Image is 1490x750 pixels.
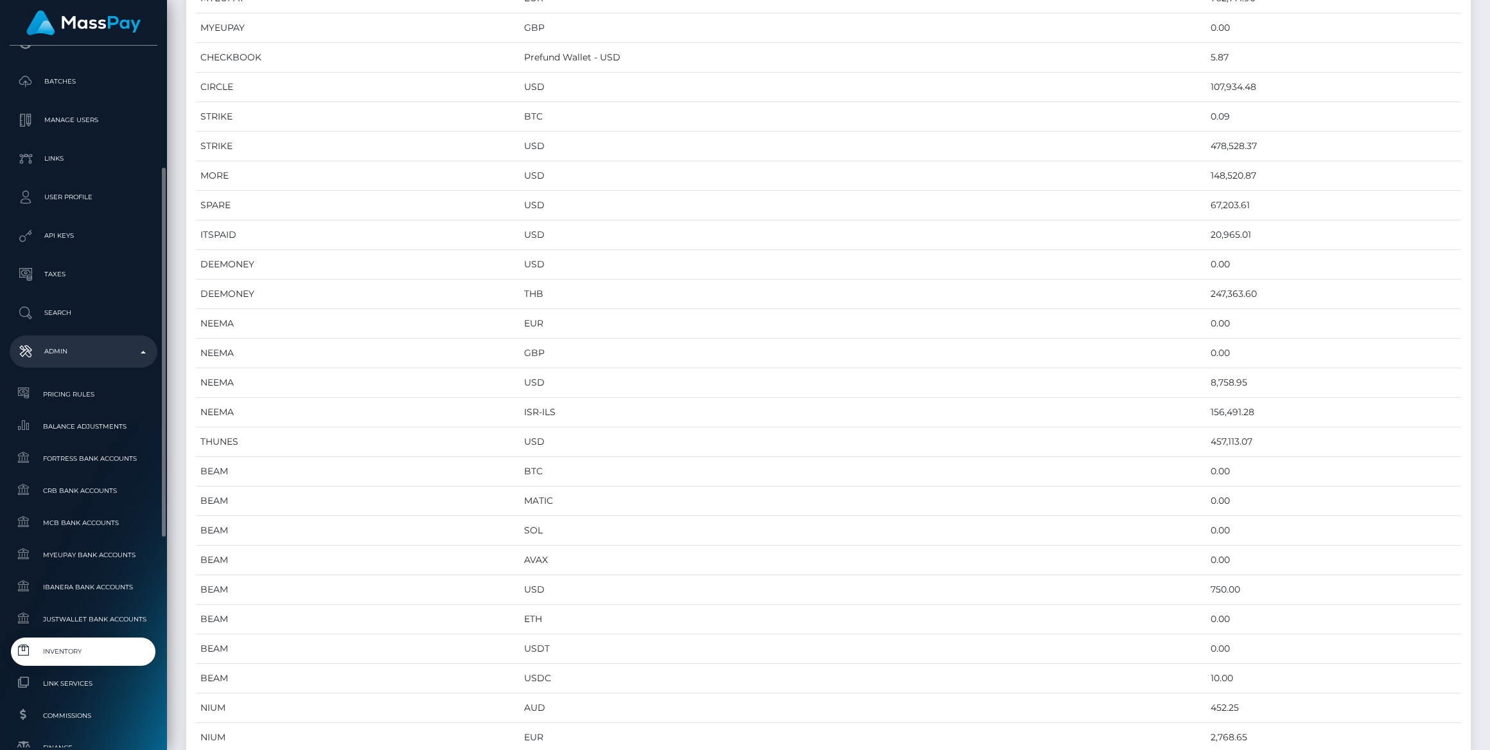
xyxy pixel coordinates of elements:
[10,220,157,252] a: API Keys
[15,303,152,323] p: Search
[10,335,157,368] a: Admin
[10,66,157,98] a: Batches
[196,280,520,309] td: DEEMONEY
[10,258,157,290] a: Taxes
[520,161,1206,191] td: USD
[196,546,520,575] td: BEAM
[15,342,152,361] p: Admin
[10,380,157,408] a: Pricing Rules
[520,220,1206,250] td: USD
[10,509,157,537] a: MCB Bank Accounts
[520,575,1206,605] td: USD
[1206,43,1461,73] td: 5.87
[10,104,157,136] a: Manage Users
[520,693,1206,723] td: AUD
[15,188,152,207] p: User Profile
[196,487,520,516] td: BEAM
[1206,191,1461,220] td: 67,203.61
[196,73,520,102] td: CIRCLE
[1206,457,1461,487] td: 0.00
[520,427,1206,457] td: USD
[15,676,152,691] span: Link Services
[1206,339,1461,368] td: 0.00
[15,548,152,562] span: MyEUPay Bank Accounts
[1206,309,1461,339] td: 0.00
[15,387,152,402] span: Pricing Rules
[520,73,1206,102] td: USD
[10,702,157,729] a: Commissions
[520,487,1206,516] td: MATIC
[10,181,157,213] a: User Profile
[196,398,520,427] td: NEEMA
[196,220,520,250] td: ITSPAID
[1206,516,1461,546] td: 0.00
[1206,605,1461,634] td: 0.00
[15,419,152,434] span: Balance Adjustments
[520,339,1206,368] td: GBP
[1206,73,1461,102] td: 107,934.48
[520,309,1206,339] td: EUR
[196,605,520,634] td: BEAM
[196,516,520,546] td: BEAM
[520,132,1206,161] td: USD
[520,634,1206,664] td: USDT
[1206,693,1461,723] td: 452.25
[15,612,152,627] span: JustWallet Bank Accounts
[520,250,1206,280] td: USD
[1206,220,1461,250] td: 20,965.01
[520,546,1206,575] td: AVAX
[1206,280,1461,309] td: 247,363.60
[15,580,152,594] span: Ibanera Bank Accounts
[10,413,157,440] a: Balance Adjustments
[196,427,520,457] td: THUNES
[10,445,157,472] a: Fortress Bank Accounts
[196,191,520,220] td: SPARE
[196,575,520,605] td: BEAM
[196,132,520,161] td: STRIKE
[1206,13,1461,43] td: 0.00
[520,605,1206,634] td: ETH
[196,339,520,368] td: NEEMA
[10,143,157,175] a: Links
[10,638,157,665] a: Inventory
[15,111,152,130] p: Manage Users
[520,102,1206,132] td: BTC
[520,516,1206,546] td: SOL
[520,368,1206,398] td: USD
[1206,102,1461,132] td: 0.09
[10,605,157,633] a: JustWallet Bank Accounts
[1206,427,1461,457] td: 457,113.07
[15,644,152,659] span: Inventory
[10,670,157,697] a: Link Services
[196,664,520,693] td: BEAM
[520,664,1206,693] td: USDC
[1206,132,1461,161] td: 478,528.37
[196,634,520,664] td: BEAM
[1206,161,1461,191] td: 148,520.87
[15,72,152,91] p: Batches
[15,265,152,284] p: Taxes
[520,13,1206,43] td: GBP
[196,161,520,191] td: MORE
[196,457,520,487] td: BEAM
[10,541,157,569] a: MyEUPay Bank Accounts
[15,483,152,498] span: CRB Bank Accounts
[1206,368,1461,398] td: 8,758.95
[15,226,152,246] p: API Keys
[520,280,1206,309] td: THB
[15,451,152,466] span: Fortress Bank Accounts
[196,43,520,73] td: CHECKBOOK
[1206,398,1461,427] td: 156,491.28
[196,309,520,339] td: NEEMA
[196,13,520,43] td: MYEUPAY
[1206,664,1461,693] td: 10.00
[15,515,152,530] span: MCB Bank Accounts
[15,708,152,723] span: Commissions
[1206,487,1461,516] td: 0.00
[1206,250,1461,280] td: 0.00
[196,368,520,398] td: NEEMA
[1206,546,1461,575] td: 0.00
[10,477,157,504] a: CRB Bank Accounts
[196,250,520,280] td: DEEMONEY
[520,398,1206,427] td: ISR-ILS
